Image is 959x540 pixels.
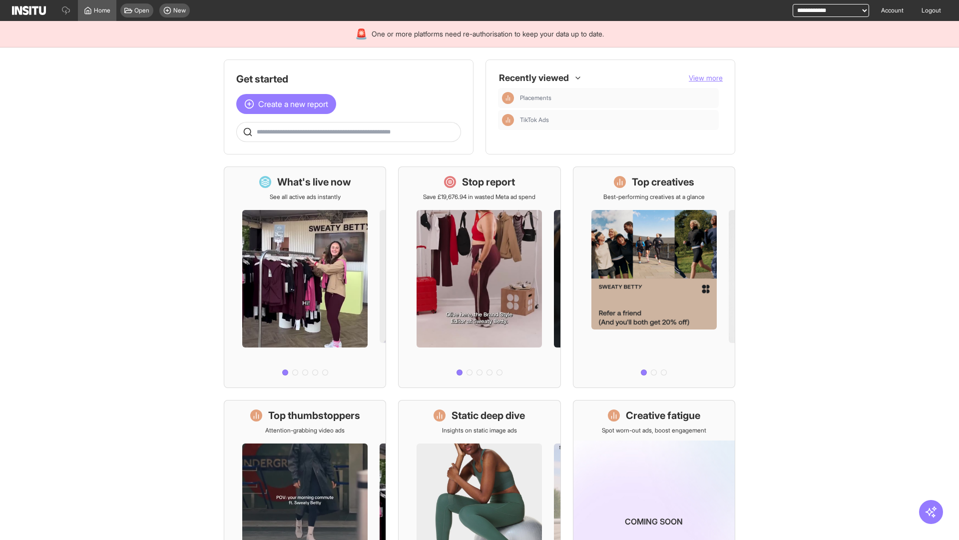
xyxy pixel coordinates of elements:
[520,94,715,102] span: Placements
[265,426,345,434] p: Attention-grabbing video ads
[689,73,723,83] button: View more
[520,116,715,124] span: TikTok Ads
[173,6,186,14] span: New
[355,27,368,41] div: 🚨
[423,193,535,201] p: Save £19,676.94 in wasted Meta ad spend
[258,98,328,110] span: Create a new report
[603,193,705,201] p: Best-performing creatives at a glance
[452,408,525,422] h1: Static deep dive
[268,408,360,422] h1: Top thumbstoppers
[270,193,341,201] p: See all active ads instantly
[94,6,110,14] span: Home
[236,72,461,86] h1: Get started
[689,73,723,82] span: View more
[398,166,560,388] a: Stop reportSave £19,676.94 in wasted Meta ad spend
[520,116,549,124] span: TikTok Ads
[372,29,604,39] span: One or more platforms need re-authorisation to keep your data up to date.
[502,114,514,126] div: Insights
[224,166,386,388] a: What's live nowSee all active ads instantly
[236,94,336,114] button: Create a new report
[442,426,517,434] p: Insights on static image ads
[277,175,351,189] h1: What's live now
[502,92,514,104] div: Insights
[520,94,551,102] span: Placements
[573,166,735,388] a: Top creativesBest-performing creatives at a glance
[632,175,694,189] h1: Top creatives
[12,6,46,15] img: Logo
[462,175,515,189] h1: Stop report
[134,6,149,14] span: Open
